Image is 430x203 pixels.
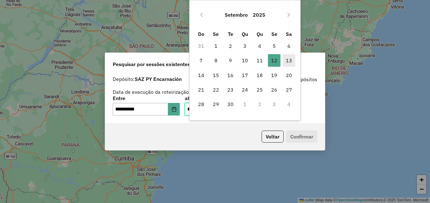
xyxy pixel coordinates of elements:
td: 3 [267,97,281,111]
td: 4 [281,97,296,111]
span: 17 [239,69,251,82]
span: 26 [268,83,280,96]
span: 20 [283,69,295,82]
label: até [185,94,252,102]
label: Depósito: [113,75,182,83]
span: 18 [253,69,266,82]
span: 28 [195,98,207,110]
button: Choose Year [250,7,268,22]
span: Se [271,31,277,37]
span: 9 [224,54,237,67]
button: Choose Month [222,7,250,22]
td: 1 [238,97,252,111]
td: 13 [281,53,296,68]
td: 19 [267,68,281,82]
td: 12 [267,53,281,68]
span: 6 [283,40,295,52]
td: 15 [209,68,223,82]
span: 13 [283,54,295,67]
label: Data de execução da roteirização: [113,88,190,96]
strong: SAZ PY Encarnación [135,76,182,82]
span: 29 [210,98,222,110]
td: 11 [252,53,267,68]
span: 19 [268,69,280,82]
span: Se [213,31,219,37]
td: 27 [281,82,296,97]
td: 2 [252,97,267,111]
td: 10 [238,53,252,68]
span: Qu [257,31,263,37]
span: 8 [210,54,222,67]
td: 26 [267,82,281,97]
span: Te [228,31,233,37]
td: 25 [252,82,267,97]
td: 21 [194,82,208,97]
span: 11 [253,54,266,67]
span: 3 [239,40,251,52]
span: 14 [195,69,207,82]
span: 24 [239,83,251,96]
span: 22 [210,83,222,96]
span: Sa [286,31,292,37]
td: 1 [209,39,223,53]
td: 22 [209,82,223,97]
span: 4 [253,40,266,52]
td: 23 [223,82,238,97]
td: 18 [252,68,267,82]
td: 9 [223,53,238,68]
span: 7 [195,54,207,67]
button: Next Month [284,10,294,20]
label: Entre [113,94,180,102]
td: 2 [223,39,238,53]
span: Pesquisar por sessões existentes [113,60,190,68]
span: Do [198,31,204,37]
span: 15 [210,69,222,82]
td: 17 [238,68,252,82]
td: 8 [209,53,223,68]
td: 28 [194,97,208,111]
td: 4 [252,39,267,53]
span: Qu [242,31,248,37]
span: 21 [195,83,207,96]
span: 30 [224,98,237,110]
span: 23 [224,83,237,96]
span: 27 [283,83,295,96]
span: 16 [224,69,237,82]
td: 24 [238,82,252,97]
span: 10 [239,54,251,67]
td: 14 [194,68,208,82]
td: 3 [238,39,252,53]
button: Voltar [262,131,284,143]
span: 25 [253,83,266,96]
span: 5 [268,40,280,52]
td: 7 [194,53,208,68]
button: Choose Date [168,103,180,116]
button: Previous Month [196,10,207,20]
td: 16 [223,68,238,82]
td: 6 [281,39,296,53]
span: 2 [224,40,237,52]
td: 29 [209,97,223,111]
td: 30 [223,97,238,111]
td: 5 [267,39,281,53]
span: 12 [268,54,280,67]
span: 1 [210,40,222,52]
td: 20 [281,68,296,82]
td: 31 [194,39,208,53]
